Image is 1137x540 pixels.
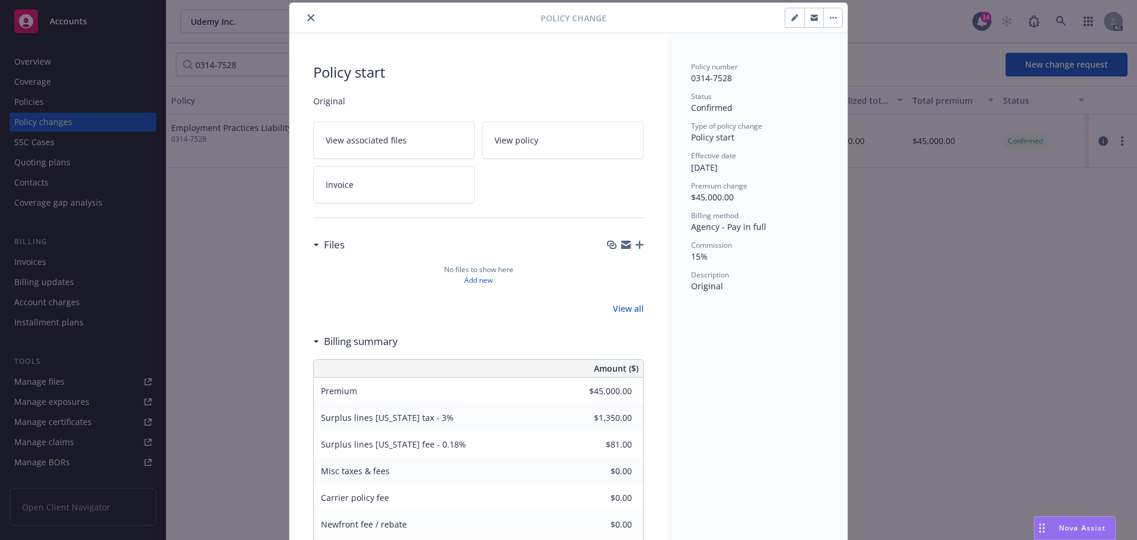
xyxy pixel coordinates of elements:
input: 0.00 [562,462,639,480]
span: Surplus lines [US_STATE] fee - 0.18% [321,439,466,450]
span: Original [691,280,723,292]
span: Surplus lines [US_STATE] tax - 3% [321,412,454,423]
span: Carrier policy fee [321,492,389,503]
span: Policy start [313,62,644,83]
span: No files to show here [444,264,513,275]
span: View associated files [326,134,407,146]
input: 0.00 [562,515,639,533]
input: 0.00 [562,382,639,400]
span: Misc taxes & fees [321,465,390,477]
a: View associated files [313,122,475,159]
span: 15% [691,251,708,262]
span: Nova Assist [1059,523,1106,533]
div: Drag to move [1035,517,1049,539]
h3: Billing summary [324,334,398,349]
div: Billing summary [313,334,398,349]
span: Confirmed [691,102,733,113]
span: Description [691,270,729,280]
span: Premium change [691,181,747,191]
input: 0.00 [562,435,639,453]
input: 0.00 [562,408,639,426]
a: Add new [464,275,493,286]
span: Policy Change [541,12,606,24]
span: Type of policy change [691,121,762,131]
span: Status [691,91,712,101]
span: Premium [321,385,357,397]
span: Invoice [326,178,354,191]
span: Billing method [691,210,738,221]
span: Original [313,95,644,107]
span: [DATE] [691,162,718,173]
span: View policy [494,134,538,146]
div: Files [313,237,345,253]
span: Policy start [691,132,734,143]
input: 0.00 [562,488,639,506]
span: Policy number [691,62,738,72]
span: Amount ($) [594,362,638,375]
a: Invoice [313,166,475,203]
button: Nova Assist [1034,516,1116,540]
span: Newfront fee / rebate [321,519,407,530]
h3: Files [324,237,345,253]
button: close [304,11,318,25]
span: Commission [691,240,732,250]
span: 0314-7528 [691,72,732,84]
span: Agency - Pay in full [691,221,766,232]
span: $45,000.00 [691,191,734,203]
span: Effective date [691,151,736,161]
a: View policy [482,122,644,159]
a: View all [613,302,644,315]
